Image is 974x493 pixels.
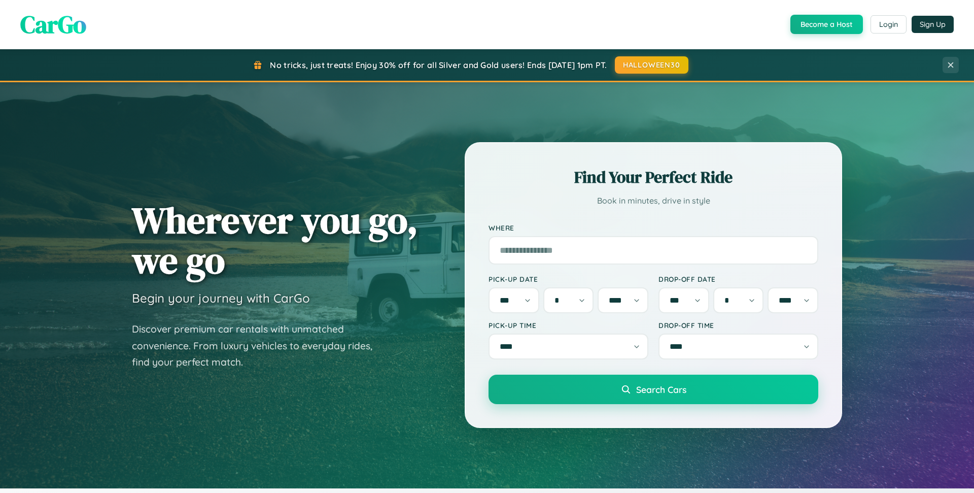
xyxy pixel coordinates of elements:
[20,8,86,41] span: CarGo
[132,321,386,371] p: Discover premium car rentals with unmatched convenience. From luxury vehicles to everyday rides, ...
[489,375,818,404] button: Search Cars
[270,60,607,70] span: No tricks, just treats! Enjoy 30% off for all Silver and Gold users! Ends [DATE] 1pm PT.
[871,15,907,34] button: Login
[132,200,418,280] h1: Wherever you go, we go
[658,275,818,283] label: Drop-off Date
[489,193,818,208] p: Book in minutes, drive in style
[489,321,648,330] label: Pick-up Time
[790,15,863,34] button: Become a Host
[489,275,648,283] label: Pick-up Date
[489,166,818,188] h2: Find Your Perfect Ride
[615,56,688,74] button: HALLOWEEN30
[658,321,818,330] label: Drop-off Time
[912,16,954,33] button: Sign Up
[636,384,686,395] span: Search Cars
[132,290,310,306] h3: Begin your journey with CarGo
[489,223,818,232] label: Where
